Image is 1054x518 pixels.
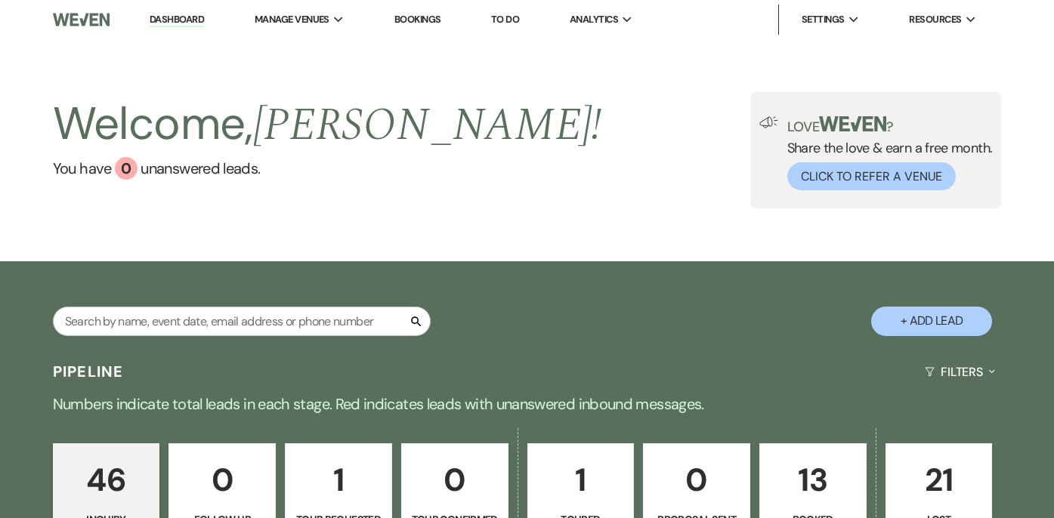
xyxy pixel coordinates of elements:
[178,455,266,505] p: 0
[570,12,618,27] span: Analytics
[819,116,886,131] img: weven-logo-green.svg
[53,307,431,336] input: Search by name, event date, email address or phone number
[759,116,778,128] img: loud-speaker-illustration.svg
[115,157,138,180] div: 0
[778,116,993,190] div: Share the love & earn a free month.
[295,455,382,505] p: 1
[411,455,499,505] p: 0
[787,162,956,190] button: Click to Refer a Venue
[787,116,993,134] p: Love ?
[394,13,441,26] a: Bookings
[255,12,329,27] span: Manage Venues
[53,361,124,382] h3: Pipeline
[909,12,961,27] span: Resources
[895,455,983,505] p: 21
[53,157,602,180] a: You have 0 unanswered leads.
[253,91,602,160] span: [PERSON_NAME] !
[537,455,625,505] p: 1
[491,13,519,26] a: To Do
[150,13,204,27] a: Dashboard
[769,455,857,505] p: 13
[653,455,740,505] p: 0
[919,352,1001,392] button: Filters
[871,307,992,336] button: + Add Lead
[802,12,845,27] span: Settings
[53,92,602,157] h2: Welcome,
[53,4,110,35] img: Weven Logo
[63,455,150,505] p: 46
